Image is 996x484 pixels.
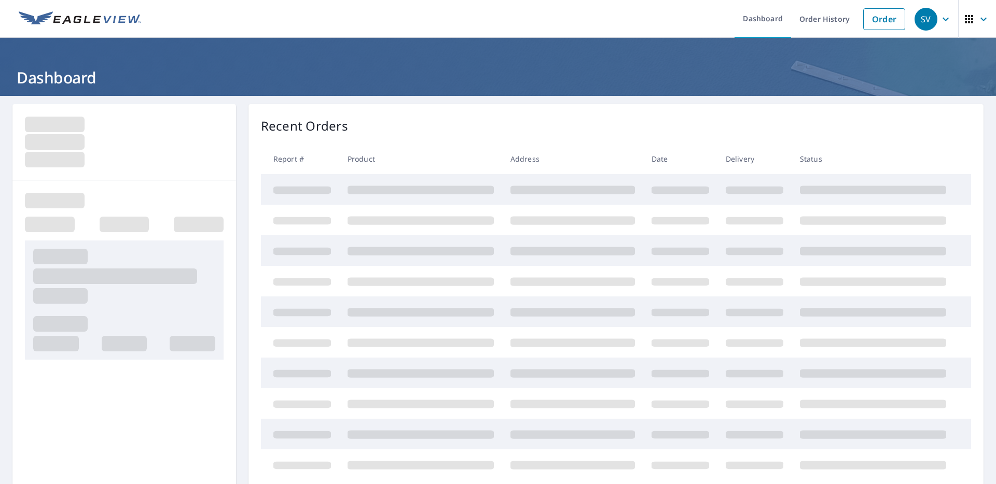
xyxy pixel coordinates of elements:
a: Order [863,8,905,30]
div: SV [915,8,937,31]
img: EV Logo [19,11,141,27]
th: Date [643,144,717,174]
th: Delivery [717,144,792,174]
th: Status [792,144,955,174]
th: Report # [261,144,339,174]
th: Address [502,144,643,174]
p: Recent Orders [261,117,348,135]
h1: Dashboard [12,67,984,88]
th: Product [339,144,502,174]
